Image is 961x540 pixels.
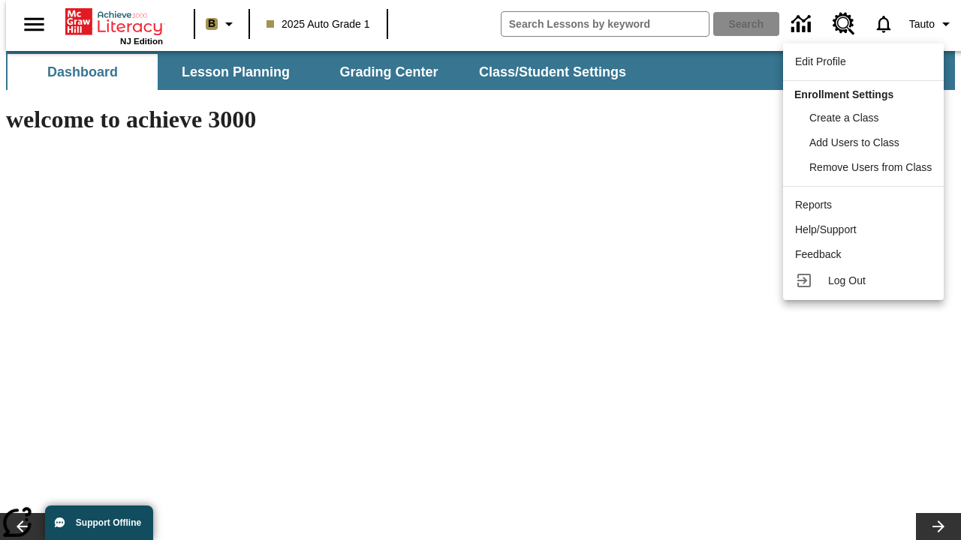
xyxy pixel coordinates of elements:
[795,55,846,67] span: Edit Profile
[809,161,932,173] span: Remove Users from Class
[828,274,866,286] span: Log Out
[795,199,832,211] span: Reports
[795,223,857,235] span: Help/Support
[809,112,879,124] span: Create a Class
[795,248,841,260] span: Feedback
[794,88,893,100] span: Enrollment Settings
[809,136,899,148] span: Add Users to Class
